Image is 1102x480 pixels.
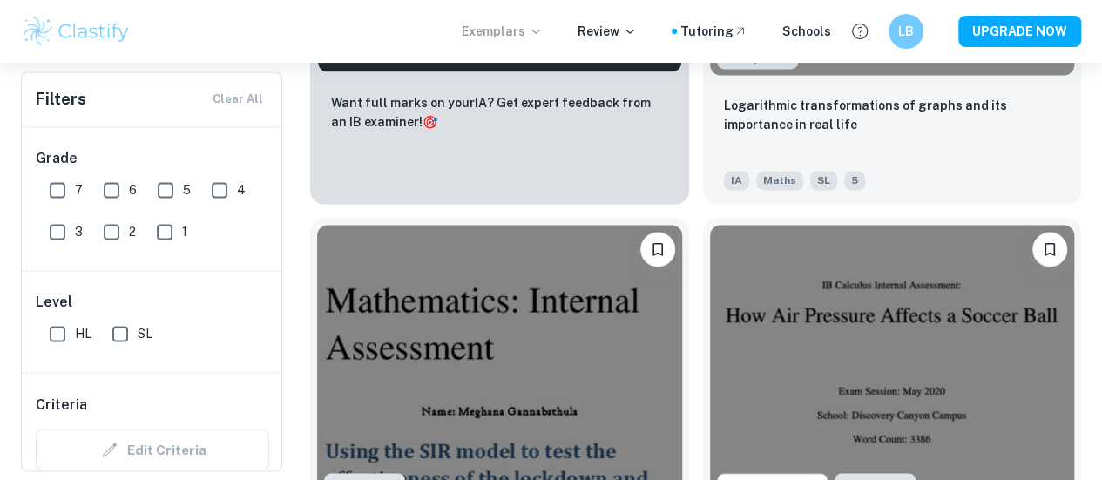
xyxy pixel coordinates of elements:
[756,171,803,190] span: Maths
[462,22,543,41] p: Exemplars
[237,180,246,199] span: 4
[75,222,83,241] span: 3
[680,22,747,41] a: Tutoring
[36,429,269,470] div: Criteria filters are unavailable when searching by topic
[844,171,865,190] span: 5
[782,22,831,41] a: Schools
[182,222,187,241] span: 1
[129,180,137,199] span: 6
[331,93,668,132] p: Want full marks on your IA ? Get expert feedback from an IB examiner!
[578,22,637,41] p: Review
[640,232,675,267] button: Bookmark
[423,115,437,129] span: 🎯
[36,292,269,313] h6: Level
[958,16,1081,47] button: UPGRADE NOW
[889,14,923,49] button: LB
[896,22,916,41] h6: LB
[21,14,132,49] img: Clastify logo
[36,394,87,415] h6: Criteria
[75,324,91,343] span: HL
[36,87,86,112] h6: Filters
[845,17,875,46] button: Help and Feedback
[129,222,136,241] span: 2
[810,171,837,190] span: SL
[183,180,191,199] span: 5
[724,96,1061,134] p: Logarithmic transformations of graphs and its importance in real life
[75,180,83,199] span: 7
[36,148,269,169] h6: Grade
[1032,232,1067,267] button: Bookmark
[138,324,152,343] span: SL
[724,171,749,190] span: IA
